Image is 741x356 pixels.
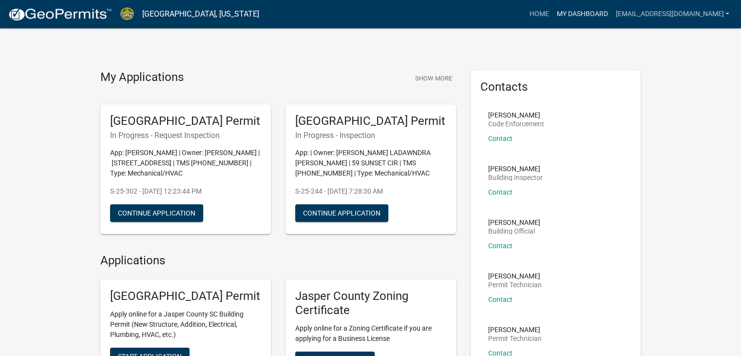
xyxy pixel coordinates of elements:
[295,289,446,317] h5: Jasper County Zoning Certificate
[120,7,134,20] img: Jasper County, South Carolina
[488,219,540,226] p: [PERSON_NAME]
[488,135,513,142] a: Contact
[295,323,446,344] p: Apply online for a Zoning Certificate if you are applying for a Business License
[611,5,733,23] a: [EMAIL_ADDRESS][DOMAIN_NAME]
[480,80,631,94] h5: Contacts
[110,131,261,140] h6: In Progress - Request Inspection
[488,326,542,333] p: [PERSON_NAME]
[110,204,203,222] button: Continue Application
[295,148,446,178] p: App: | Owner: [PERSON_NAME] LADAWNDRA [PERSON_NAME] | 59 SUNSET CIR | TMS [PHONE_NUMBER] | Type: ...
[100,70,184,85] h4: My Applications
[100,254,456,268] h4: Applications
[110,186,261,197] p: S-25-302 - [DATE] 12:23:44 PM
[110,148,261,178] p: App: [PERSON_NAME] | Owner: [PERSON_NAME] | [STREET_ADDRESS] | TMS [PHONE_NUMBER] | Type: Mechani...
[110,309,261,340] p: Apply online for a Jasper County SC Building Permit (New Structure, Addition, Electrical, Plumbin...
[142,6,259,22] a: [GEOGRAPHIC_DATA], [US_STATE]
[110,289,261,303] h5: [GEOGRAPHIC_DATA] Permit
[488,281,542,288] p: Permit Technician
[295,186,446,197] p: S-25-244 - [DATE] 7:28:30 AM
[411,70,456,86] button: Show More
[488,242,513,250] a: Contact
[488,188,513,196] a: Contact
[295,131,446,140] h6: In Progress - Inspection
[110,114,261,128] h5: [GEOGRAPHIC_DATA] Permit
[488,296,513,303] a: Contact
[488,165,543,172] p: [PERSON_NAME]
[488,335,542,342] p: Permit Technician
[488,228,540,235] p: Building Official
[488,174,543,181] p: Building Inspector
[295,204,388,222] button: Continue Application
[295,114,446,128] h5: [GEOGRAPHIC_DATA] Permit
[552,5,611,23] a: My Dashboard
[488,273,542,279] p: [PERSON_NAME]
[488,120,544,127] p: Code Enforcement
[488,112,544,119] p: [PERSON_NAME]
[525,5,552,23] a: Home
